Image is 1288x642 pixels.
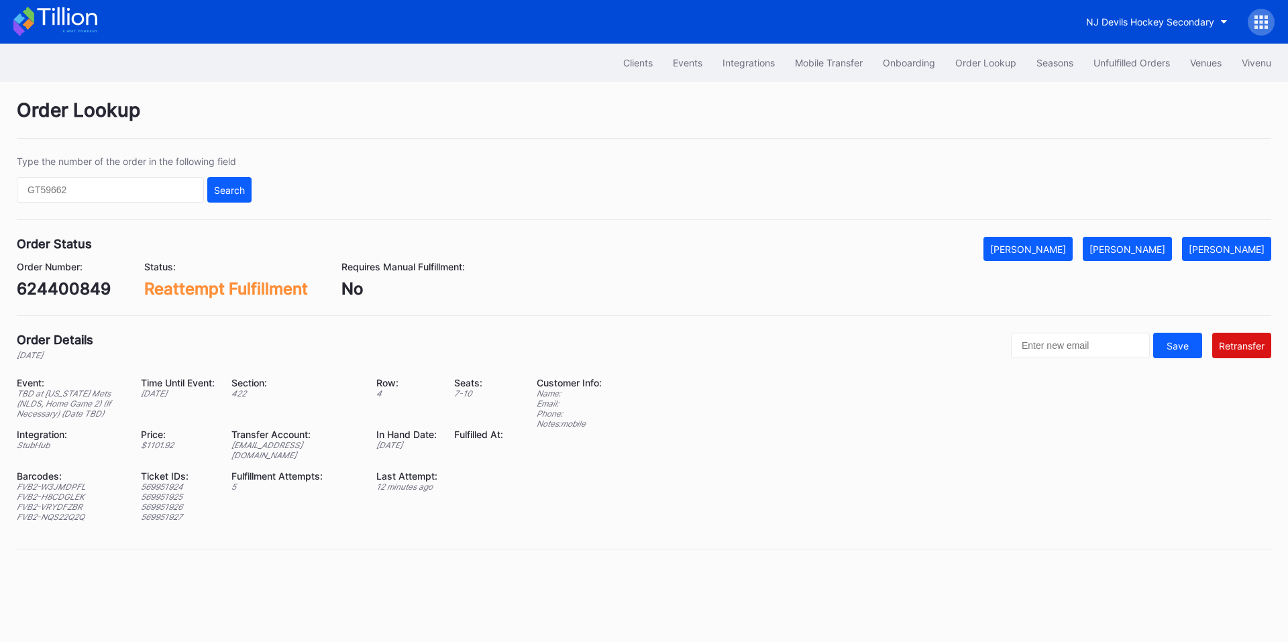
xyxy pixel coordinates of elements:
button: [PERSON_NAME] [1182,237,1271,261]
div: Search [214,184,245,196]
div: Order Lookup [955,57,1016,68]
div: [DATE] [17,350,93,360]
div: Barcodes: [17,470,124,482]
div: Fulfilled At: [454,429,503,440]
div: Notes: mobile [537,419,602,429]
div: [DATE] [141,388,215,398]
button: Order Lookup [945,50,1026,75]
div: FVB2-W3JMDPFL [17,482,124,492]
div: [EMAIL_ADDRESS][DOMAIN_NAME] [231,440,360,460]
div: 5 [231,482,360,492]
div: Integration: [17,429,124,440]
div: Email: [537,398,602,409]
div: Phone: [537,409,602,419]
button: Integrations [712,50,785,75]
div: Save [1167,340,1189,352]
div: Fulfillment Attempts: [231,470,360,482]
div: Clients [623,57,653,68]
div: No [341,279,465,299]
div: Ticket IDs: [141,470,215,482]
div: Onboarding [883,57,935,68]
button: Venues [1180,50,1232,75]
div: Price: [141,429,215,440]
div: 569951926 [141,502,215,512]
input: Enter new email [1011,333,1150,358]
div: Status: [144,261,308,272]
div: Reattempt Fulfillment [144,279,308,299]
div: Events [673,57,702,68]
button: Seasons [1026,50,1083,75]
div: NJ Devils Hockey Secondary [1086,16,1214,28]
div: Unfulfilled Orders [1093,57,1170,68]
div: FVB2-VRYDFZBR [17,502,124,512]
div: 569951925 [141,492,215,502]
div: StubHub [17,440,124,450]
div: Order Details [17,333,93,347]
input: GT59662 [17,177,204,203]
div: Venues [1190,57,1222,68]
div: Customer Info: [537,377,602,388]
div: $ 1101.92 [141,440,215,450]
div: Type the number of the order in the following field [17,156,252,167]
button: Search [207,177,252,203]
div: [PERSON_NAME] [1189,244,1265,255]
div: Event: [17,377,124,388]
div: 569951927 [141,512,215,522]
div: Time Until Event: [141,377,215,388]
button: Save [1153,333,1202,358]
button: Events [663,50,712,75]
div: Mobile Transfer [795,57,863,68]
button: Mobile Transfer [785,50,873,75]
div: [DATE] [376,440,437,450]
div: TBD at [US_STATE] Mets (NLDS, Home Game 2) (If Necessary) (Date TBD) [17,388,124,419]
div: Retransfer [1219,340,1265,352]
div: Transfer Account: [231,429,360,440]
button: Vivenu [1232,50,1281,75]
div: Last Attempt: [376,470,437,482]
div: 12 minutes ago [376,482,437,492]
div: Seats: [454,377,503,388]
div: Order Number: [17,261,111,272]
div: 4 [376,388,437,398]
div: FVB2-NQS22Q2Q [17,512,124,522]
button: Onboarding [873,50,945,75]
div: [PERSON_NAME] [990,244,1066,255]
button: Clients [613,50,663,75]
button: [PERSON_NAME] [983,237,1073,261]
div: In Hand Date: [376,429,437,440]
div: Name: [537,388,602,398]
div: 569951924 [141,482,215,492]
button: [PERSON_NAME] [1083,237,1172,261]
div: Vivenu [1242,57,1271,68]
div: Integrations [722,57,775,68]
div: Requires Manual Fulfillment: [341,261,465,272]
div: 624400849 [17,279,111,299]
div: 422 [231,388,360,398]
div: FVB2-H8CDGLEK [17,492,124,502]
div: Order Status [17,237,92,251]
div: [PERSON_NAME] [1089,244,1165,255]
div: Seasons [1036,57,1073,68]
button: Unfulfilled Orders [1083,50,1180,75]
div: Row: [376,377,437,388]
div: 7 - 10 [454,388,503,398]
div: Order Lookup [17,99,1271,139]
button: Retransfer [1212,333,1271,358]
div: Section: [231,377,360,388]
button: NJ Devils Hockey Secondary [1076,9,1238,34]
